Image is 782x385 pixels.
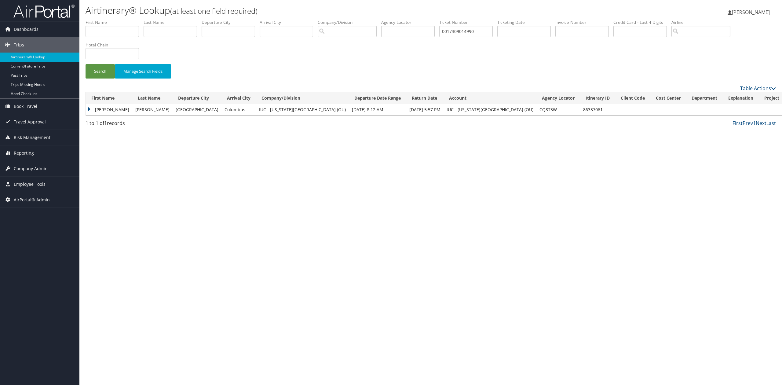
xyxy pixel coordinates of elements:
[555,19,613,25] label: Invoice Number
[86,119,251,130] div: 1 to 1 of records
[86,42,144,48] label: Hotel Chain
[14,130,50,145] span: Risk Management
[86,4,546,17] h1: Airtinerary® Lookup
[115,64,171,79] button: Manage Search Fields
[173,92,221,104] th: Departure City: activate to sort column ascending
[733,120,743,127] a: First
[728,3,776,21] a: [PERSON_NAME]
[86,92,132,104] th: First Name: activate to sort column ascending
[732,9,770,16] span: [PERSON_NAME]
[144,19,202,25] label: Last Name
[444,104,536,115] td: IUC - [US_STATE][GEOGRAPHIC_DATA] (OU)
[740,85,776,92] a: Table Actions
[686,92,723,104] th: Department: activate to sort column ascending
[86,104,132,115] td: [PERSON_NAME]
[406,104,444,115] td: [DATE] 5:57 PM
[86,19,144,25] label: First Name
[104,120,107,127] span: 1
[202,19,260,25] label: Departure City
[444,92,536,104] th: Account: activate to sort column ascending
[256,92,349,104] th: Company/Division
[743,120,753,127] a: Prev
[260,19,318,25] label: Arrival City
[580,104,615,115] td: 86337061
[349,104,406,115] td: [DATE] 8:12 AM
[580,92,615,104] th: Itinerary ID: activate to sort column ascending
[381,19,439,25] label: Agency Locator
[536,104,580,115] td: CQ8T3W
[132,92,173,104] th: Last Name: activate to sort column ascending
[14,192,50,207] span: AirPortal® Admin
[753,120,756,127] a: 1
[615,92,650,104] th: Client Code: activate to sort column ascending
[256,104,349,115] td: IUC - [US_STATE][GEOGRAPHIC_DATA] (OU)
[766,120,776,127] a: Last
[613,19,671,25] label: Credit Card - Last 4 Digits
[497,19,555,25] label: Ticketing Date
[650,92,686,104] th: Cost Center: activate to sort column ascending
[170,6,258,16] small: (at least one field required)
[14,99,37,114] span: Book Travel
[14,145,34,161] span: Reporting
[14,161,48,176] span: Company Admin
[439,19,497,25] label: Ticket Number
[14,37,24,53] span: Trips
[173,104,221,115] td: [GEOGRAPHIC_DATA]
[14,177,46,192] span: Employee Tools
[536,92,580,104] th: Agency Locator: activate to sort column ascending
[723,92,759,104] th: Explanation: activate to sort column ascending
[671,19,735,25] label: Airline
[406,92,444,104] th: Return Date: activate to sort column ascending
[13,4,75,18] img: airportal-logo.png
[14,22,38,37] span: Dashboards
[349,92,406,104] th: Departure Date Range: activate to sort column descending
[14,114,46,130] span: Travel Approval
[221,92,256,104] th: Arrival City: activate to sort column ascending
[318,19,381,25] label: Company/Division
[86,64,115,79] button: Search
[756,120,766,127] a: Next
[221,104,256,115] td: Columbus
[132,104,173,115] td: [PERSON_NAME]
